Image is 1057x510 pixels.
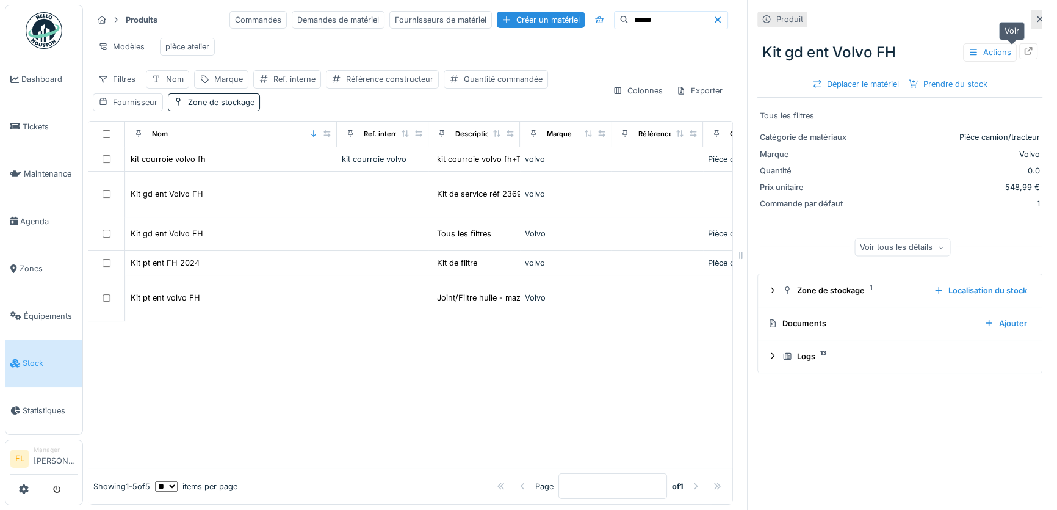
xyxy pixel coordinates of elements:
[131,257,200,269] div: Kit pt ent FH 2024
[535,481,554,492] div: Page
[10,450,29,468] li: FL
[455,129,494,139] div: Description
[464,73,543,85] div: Quantité commandée
[437,188,606,200] div: Kit de service réf 23690622 - Kit filtre hile r...
[547,129,572,139] div: Marque
[5,198,82,246] a: Agenda
[525,292,607,304] div: Volvo
[856,181,1040,193] div: 548,99 €
[5,387,82,435] a: Statistiques
[273,73,316,85] div: Ref. interne
[26,12,62,49] img: Badge_color-CXgf-gQk.svg
[5,293,82,340] a: Équipements
[760,165,851,177] div: Quantité
[437,228,491,239] div: Tous les filtres
[437,292,592,304] div: Joint/Filtre huile - mazout (2) - kit service
[607,82,668,100] div: Colonnes
[131,188,203,200] div: Kit gd ent Volvo FH
[5,103,82,151] a: Tickets
[782,351,1027,362] div: Logs
[708,257,790,269] div: Pièce camion/tracteur
[113,97,157,108] div: Fournisseur
[708,228,790,239] div: Pièce camion/tracteur
[929,282,1032,299] div: Localisation du stock
[121,14,162,26] strong: Produits
[760,110,1040,122] div: Tous les filtres
[131,153,206,165] div: kit courroie volvo fh
[760,198,851,209] div: Commande par défaut
[131,292,200,304] div: Kit pt ent volvo FH
[34,445,78,472] li: [PERSON_NAME]
[214,73,243,85] div: Marque
[979,315,1032,332] div: Ajouter
[760,148,851,160] div: Marque
[525,188,607,200] div: volvo
[763,312,1037,335] summary: DocumentsAjouter
[34,445,78,454] div: Manager
[23,405,78,417] span: Statistiques
[671,82,728,100] div: Exporter
[525,153,607,165] div: volvo
[155,481,237,492] div: items per page
[152,129,168,139] div: Nom
[525,228,607,239] div: Volvo
[525,257,607,269] div: volvo
[10,445,78,475] a: FL Manager[PERSON_NAME]
[763,345,1037,368] summary: Logs13
[5,245,82,293] a: Zones
[166,73,184,85] div: Nom
[672,481,684,492] strong: of 1
[776,13,803,25] div: Produit
[904,76,992,92] div: Prendre du stock
[93,481,150,492] div: Showing 1 - 5 of 5
[807,76,904,92] div: Déplacer le matériel
[856,198,1040,209] div: 1
[21,73,78,85] span: Dashboard
[188,97,254,108] div: Zone de stockage
[5,56,82,103] a: Dashboard
[856,131,1040,143] div: Pièce camion/tracteur
[760,131,851,143] div: Catégorie de matériaux
[93,70,141,88] div: Filtres
[364,129,402,139] div: Ref. interne
[93,38,150,56] div: Modèles
[292,11,384,29] div: Demandes de matériel
[5,150,82,198] a: Maintenance
[437,153,554,165] div: kit courroie volvo fh+TENDEUR
[346,73,433,85] div: Référence constructeur
[24,310,78,322] span: Équipements
[497,12,585,28] div: Créer un matériel
[437,257,477,269] div: Kit de filtre
[856,165,1040,177] div: 0.0
[165,41,209,53] div: pièce atelier
[730,129,762,139] div: Catégorie
[708,153,790,165] div: Pièce camion/tracteur
[854,238,950,256] div: Voir tous les détails
[757,37,1042,68] div: Kit gd ent Volvo FH
[229,11,287,29] div: Commandes
[23,121,78,133] span: Tickets
[20,216,78,227] span: Agenda
[763,279,1037,302] summary: Zone de stockage1Localisation du stock
[760,181,851,193] div: Prix unitaire
[20,263,78,274] span: Zones
[24,168,78,180] span: Maintenance
[768,318,975,329] div: Documents
[782,285,924,296] div: Zone de stockage
[963,43,1017,61] div: Actions
[638,129,718,139] div: Référence constructeur
[23,357,78,369] span: Stock
[389,11,492,29] div: Fournisseurs de matériel
[131,228,203,239] div: Kit gd ent Volvo FH
[342,153,424,165] div: kit courroie volvo
[856,148,1040,160] div: Volvo
[999,22,1025,40] div: Voir
[5,340,82,387] a: Stock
